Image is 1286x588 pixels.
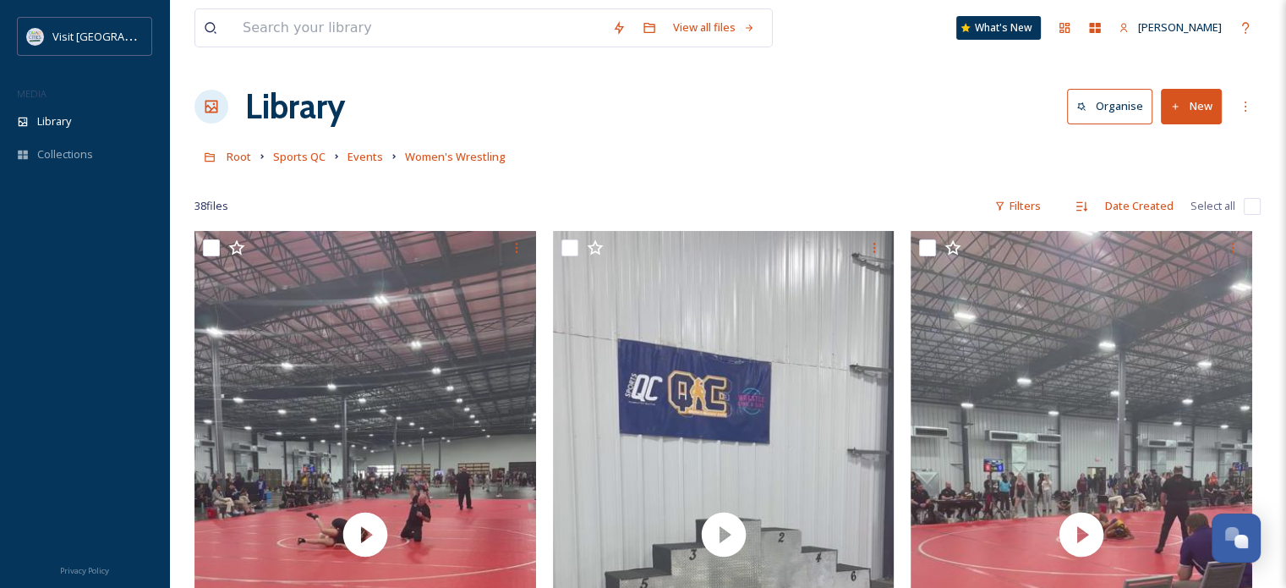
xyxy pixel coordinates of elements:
button: Organise [1067,89,1152,124]
span: 38 file s [194,198,228,214]
span: Library [37,113,71,129]
span: Sports QC [273,149,326,164]
span: Collections [37,146,93,162]
span: [PERSON_NAME] [1138,19,1222,35]
span: MEDIA [17,87,47,100]
span: Root [227,149,251,164]
a: [PERSON_NAME] [1110,11,1230,44]
span: Events [347,149,383,164]
img: QCCVB_VISIT_vert_logo_4c_tagline_122019.svg [27,28,44,45]
div: Filters [986,190,1049,223]
a: Root [227,146,251,167]
span: Women's Wrestling [405,149,506,164]
div: Date Created [1097,190,1182,223]
button: New [1161,89,1222,124]
a: Library [245,81,345,132]
a: View all files [665,11,763,44]
span: Privacy Policy [60,565,109,576]
a: What's New [956,16,1041,40]
button: Open Chat [1212,514,1261,563]
input: Search your library [234,9,604,47]
a: Sports QC [273,146,326,167]
span: Select all [1190,198,1235,214]
a: Privacy Policy [60,559,109,580]
a: Women's Wrestling [405,146,506,167]
span: Visit [GEOGRAPHIC_DATA] [52,28,183,44]
a: Events [347,146,383,167]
